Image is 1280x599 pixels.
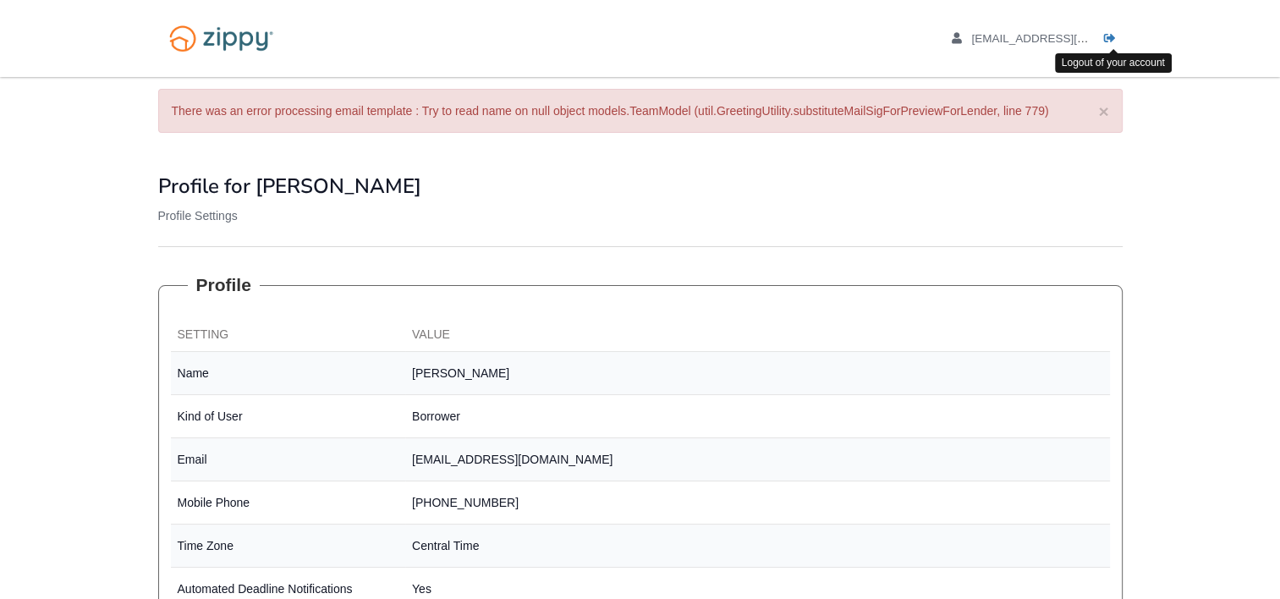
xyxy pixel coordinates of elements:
a: Log out [1104,32,1123,49]
a: edit profile [952,32,1166,49]
td: Kind of User [171,395,406,438]
td: [PHONE_NUMBER] [405,481,1110,525]
th: Setting [171,319,406,352]
td: Email [171,438,406,481]
div: There was an error processing email template : Try to read name on null object models.TeamModel (... [158,89,1123,133]
p: Profile Settings [158,207,1123,224]
td: [PERSON_NAME] [405,352,1110,395]
img: Logo [158,17,284,60]
td: Name [171,352,406,395]
div: Logout of your account [1055,53,1172,73]
td: Borrower [405,395,1110,438]
th: Value [405,319,1110,352]
button: × [1098,102,1108,120]
td: Time Zone [171,525,406,568]
span: brandonleahy69@yahoo.com [971,32,1165,45]
td: Central Time [405,525,1110,568]
legend: Profile [188,272,260,298]
td: [EMAIL_ADDRESS][DOMAIN_NAME] [405,438,1110,481]
td: Mobile Phone [171,481,406,525]
h1: Profile for [PERSON_NAME] [158,175,1123,197]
